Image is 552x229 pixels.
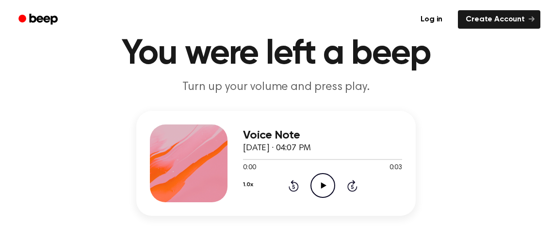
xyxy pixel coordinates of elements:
[390,163,402,173] span: 0:03
[243,144,311,153] span: [DATE] · 04:07 PM
[243,176,253,193] button: 1.0x
[28,36,524,71] h1: You were left a beep
[411,8,452,31] a: Log in
[90,79,462,95] p: Turn up your volume and press play.
[243,129,402,142] h3: Voice Note
[243,163,256,173] span: 0:00
[12,10,66,29] a: Beep
[458,10,540,29] a: Create Account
